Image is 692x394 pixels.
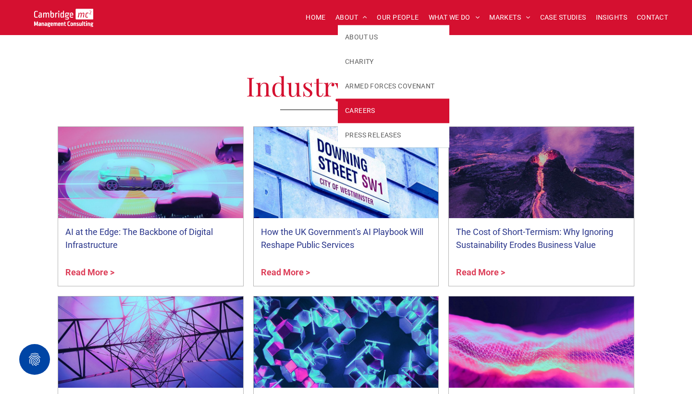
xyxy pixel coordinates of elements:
[261,266,432,279] a: Read More >
[34,9,93,27] img: Go to Homepage
[372,10,423,25] a: OUR PEOPLE
[335,10,368,25] span: ABOUT
[345,106,375,116] span: CAREERS
[338,74,449,98] a: ARMED FORCES COVENANT
[261,225,432,251] a: How the UK Government's AI Playbook Will Reshape Public Services
[338,25,449,49] a: ABOUT US
[246,68,348,103] span: Industry
[254,127,439,218] a: A close-up of the Downing St sign
[58,127,243,218] a: Illustration of EV sensor fields
[338,123,449,148] a: PRESS RELEASES
[65,225,236,251] a: AI at the Edge: The Backbone of Digital Infrastructure
[535,10,591,25] a: CASE STUDIES
[591,10,632,25] a: INSIGHTS
[449,296,634,388] a: Neon wave
[456,225,627,251] a: The Cost of Short-Termism: Why Ignoring Sustainability Erodes Business Value
[424,10,485,25] a: WHAT WE DO
[632,10,673,25] a: CONTACT
[345,81,435,91] span: ARMED FORCES COVENANT
[345,57,374,67] span: CHARITY
[65,266,236,279] a: Read More >
[254,296,439,388] a: Abstract neon hexagons
[484,10,535,25] a: MARKETS
[301,10,331,25] a: HOME
[34,10,93,20] a: Your Business Transformed | Cambridge Management Consulting
[345,130,401,140] span: PRESS RELEASES
[338,98,449,123] a: CAREERS
[331,10,372,25] a: ABOUT
[345,32,378,42] span: ABOUT US
[338,49,449,74] a: CHARITY
[449,127,634,218] a: Volcano lava lake
[456,266,627,279] a: Read More >
[58,296,243,388] a: Close up of electricity pylon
